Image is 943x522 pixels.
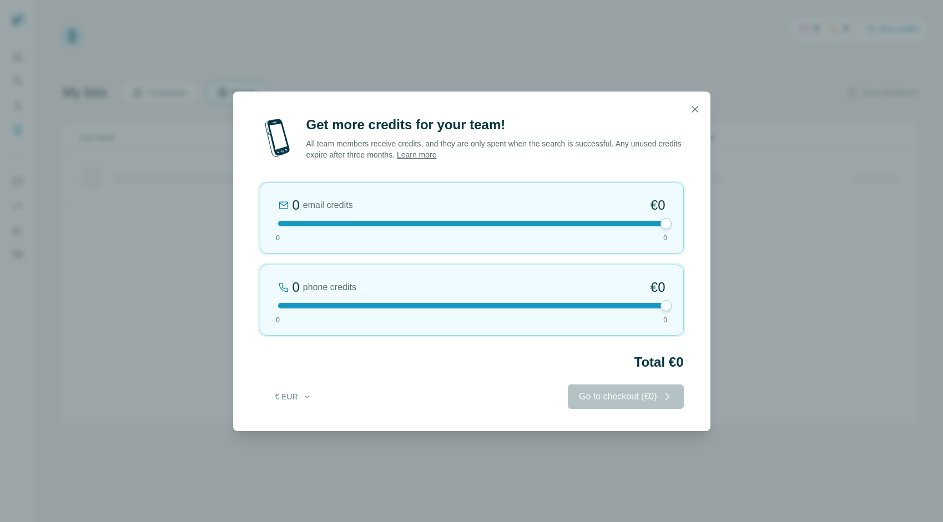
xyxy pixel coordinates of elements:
button: € EUR [268,387,319,407]
div: 0 [293,196,300,214]
img: mobile-phone [260,116,295,160]
p: All team members receive credits, and they are only spent when the search is successful. Any unus... [306,138,684,160]
span: €0 [650,196,665,214]
h2: Total €0 [260,353,684,371]
span: email credits [303,199,353,212]
span: 0 [663,233,667,243]
span: 0 [663,315,667,325]
div: 0 [293,278,300,296]
span: €0 [650,278,665,296]
span: 0 [276,315,280,325]
span: phone credits [303,281,356,294]
span: 0 [276,233,280,243]
a: Learn more [397,150,437,159]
